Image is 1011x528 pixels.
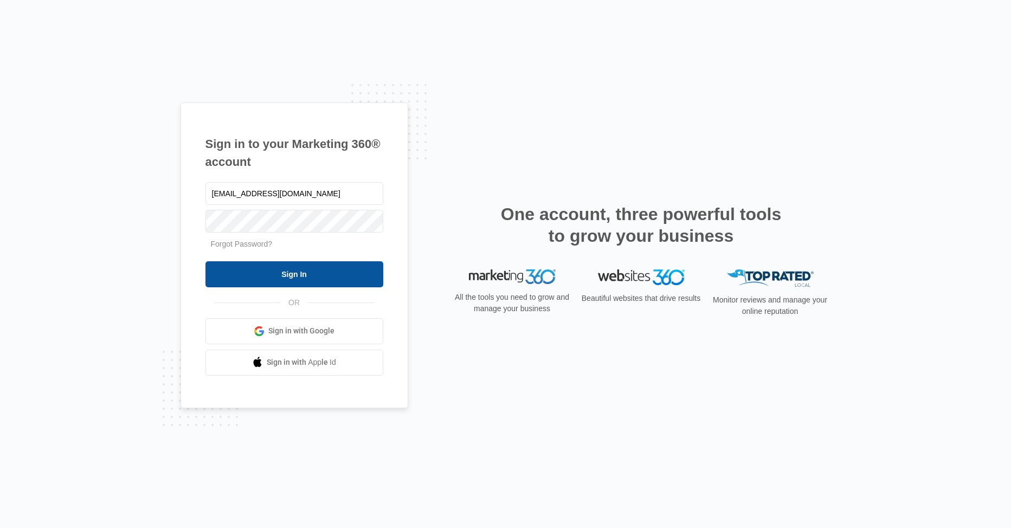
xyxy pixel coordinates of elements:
img: Marketing 360 [469,269,556,285]
p: All the tools you need to grow and manage your business [452,292,573,314]
img: Websites 360 [598,269,685,285]
p: Beautiful websites that drive results [581,293,702,304]
a: Sign in with Apple Id [205,350,383,376]
a: Forgot Password? [211,240,273,248]
h2: One account, three powerful tools to grow your business [498,203,785,247]
h1: Sign in to your Marketing 360® account [205,135,383,171]
img: Top Rated Local [727,269,814,287]
span: Sign in with Google [268,325,334,337]
input: Email [205,182,383,205]
input: Sign In [205,261,383,287]
span: OR [281,297,307,308]
a: Sign in with Google [205,318,383,344]
span: Sign in with Apple Id [267,357,336,368]
p: Monitor reviews and manage your online reputation [710,294,831,317]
